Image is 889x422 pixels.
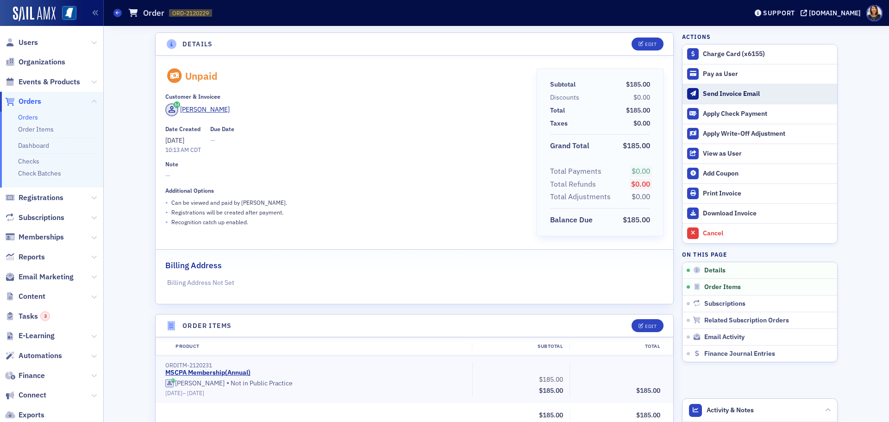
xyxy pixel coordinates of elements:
div: Balance Due [550,214,593,226]
span: — [165,171,523,181]
div: Charge Card (x6155) [703,50,833,58]
span: Content [19,291,45,302]
a: Email Marketing [5,272,74,282]
div: Total Adjustments [550,191,611,202]
div: Add Coupon [703,170,833,178]
div: [PERSON_NAME] [175,379,225,388]
div: Due Date [210,126,234,132]
div: Total Refunds [550,179,596,190]
div: Pay as User [703,70,833,78]
span: Connect [19,390,46,400]
div: Not in Public Practice [165,378,466,397]
span: • [165,217,168,227]
div: Total Payments [550,166,601,177]
a: Tasks3 [5,311,50,321]
span: $0.00 [633,93,650,101]
span: [DATE] [165,389,182,397]
h1: Order [143,7,164,19]
a: Orders [5,96,41,107]
span: Total Payments [550,166,605,177]
span: Total [550,106,568,115]
a: Dashboard [18,141,49,150]
div: Total [550,106,565,115]
span: $185.00 [636,411,660,419]
span: Activity & Notes [707,405,754,415]
span: $0.00 [631,179,650,189]
a: Check Batches [18,169,61,177]
span: Grand Total [550,140,593,151]
span: $185.00 [623,141,650,150]
span: E-Learning [19,331,55,341]
p: Can be viewed and paid by [PERSON_NAME] . [171,198,287,207]
span: Orders [19,96,41,107]
a: Events & Products [5,77,80,87]
button: Apply Write-Off Adjustment [682,124,837,144]
a: Subscriptions [5,213,64,223]
div: Product [169,343,472,350]
a: Organizations [5,57,65,67]
a: [PERSON_NAME] [165,379,225,388]
p: Billing Address Not Set [167,278,662,288]
div: Subtotal [550,80,576,89]
span: Profile [866,5,883,21]
div: ORDITM-2120231 [165,362,466,369]
div: View as User [703,150,833,158]
div: Download Invoice [703,209,833,218]
h4: Order Items [182,321,232,331]
button: Charge Card (x6155) [682,44,837,64]
span: Users [19,38,38,48]
span: $185.00 [636,386,660,395]
span: Order Items [704,283,741,291]
span: Finance Journal Entries [704,350,775,358]
time: 10:13 AM [165,146,189,153]
a: Finance [5,371,45,381]
span: — [210,136,234,145]
span: Email Marketing [19,272,74,282]
h4: Details [182,39,213,49]
h2: Billing Address [165,259,222,271]
span: • [226,378,229,388]
a: [PERSON_NAME] [165,103,230,116]
span: $185.00 [623,215,650,224]
img: SailAMX [13,6,56,21]
span: Finance [19,371,45,381]
span: $185.00 [539,411,563,419]
span: Total Refunds [550,179,599,190]
button: Apply Check Payment [682,104,837,124]
span: Organizations [19,57,65,67]
a: Automations [5,351,62,361]
div: Taxes [550,119,568,128]
a: Print Invoice [682,183,837,203]
span: $185.00 [539,386,563,395]
div: Apply Check Payment [703,110,833,118]
div: Customer & Invoicee [165,93,220,100]
span: Subscriptions [704,300,745,308]
a: Content [5,291,45,302]
span: • [165,208,168,217]
span: Taxes [550,119,571,128]
button: View as User [682,144,837,164]
a: Memberships [5,232,64,242]
div: Apply Write-Off Adjustment [703,130,833,138]
a: E-Learning [5,331,55,341]
span: Registrations [19,193,63,203]
span: $185.00 [626,106,650,114]
h4: On this page [682,250,838,258]
button: Pay as User [682,64,837,84]
span: Total Adjustments [550,191,614,202]
div: Edit [645,324,657,329]
span: Reports [19,252,45,262]
a: View Homepage [56,6,76,22]
button: Edit [632,38,664,50]
span: Balance Due [550,214,596,226]
span: • [165,198,168,208]
div: Additional Options [165,187,214,194]
div: Date Created [165,126,200,132]
div: [PERSON_NAME] [180,105,230,114]
div: Edit [645,42,657,47]
div: Subtotal [472,343,569,350]
a: Users [5,38,38,48]
span: $185.00 [539,375,563,384]
p: Recognition catch up enabled. [171,218,248,226]
span: $0.00 [633,119,650,127]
